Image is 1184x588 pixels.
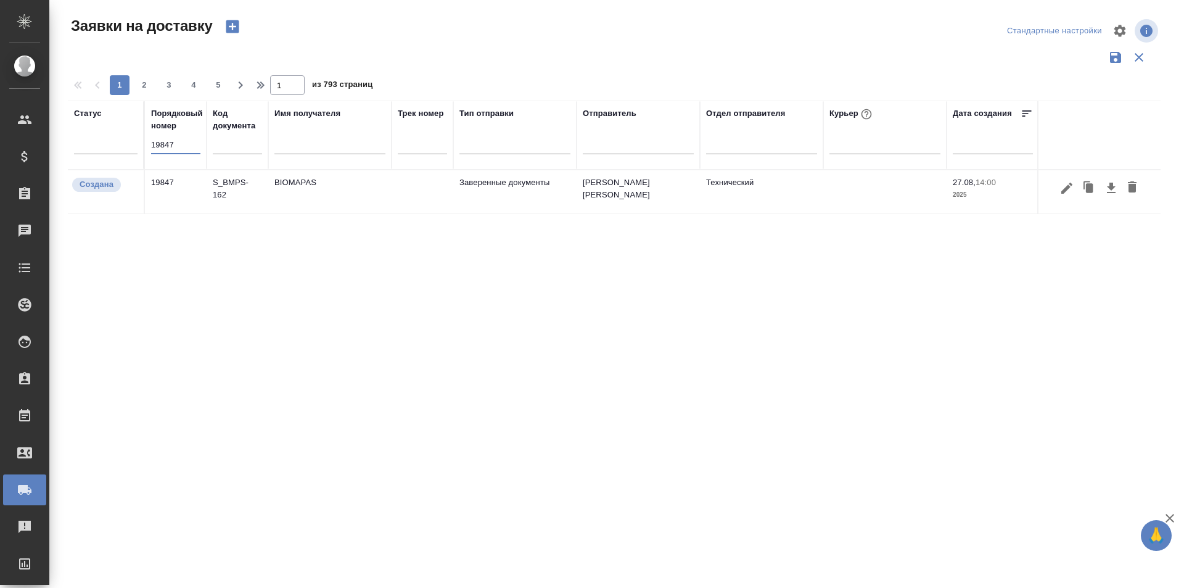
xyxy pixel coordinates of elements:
[1127,46,1151,69] button: Сбросить фильтры
[1146,523,1167,549] span: 🙏
[1105,16,1135,46] span: Настроить таблицу
[134,79,154,91] span: 2
[583,107,636,120] div: Отправитель
[268,170,392,213] td: BIOMAPAS
[68,16,213,36] span: Заявки на доставку
[208,75,228,95] button: 5
[976,178,996,187] p: 14:00
[159,75,179,95] button: 3
[1004,22,1105,41] div: split button
[151,107,203,132] div: Порядковый номер
[213,107,262,132] div: Код документа
[577,170,700,213] td: [PERSON_NAME] [PERSON_NAME]
[953,107,1012,120] div: Дата создания
[1141,520,1172,551] button: 🙏
[184,75,203,95] button: 4
[1122,176,1143,200] button: Удалить
[1101,176,1122,200] button: Скачать
[953,189,1033,201] p: 2025
[398,107,444,120] div: Трек номер
[207,170,268,213] td: S_BMPS-162
[700,170,823,213] td: Технический
[1104,46,1127,69] button: Сохранить фильтры
[134,75,154,95] button: 2
[145,170,207,213] td: 19847
[1056,176,1077,200] button: Редактировать
[453,170,577,213] td: Заверенные документы
[953,178,976,187] p: 27.08,
[274,107,340,120] div: Имя получателя
[858,106,874,122] button: При выборе курьера статус заявки автоматически поменяется на «Принята»
[71,176,138,193] div: Новая заявка, еще не передана в работу
[1077,176,1101,200] button: Клонировать
[1135,19,1161,43] span: Посмотреть информацию
[184,79,203,91] span: 4
[829,106,874,122] div: Курьер
[159,79,179,91] span: 3
[74,107,102,120] div: Статус
[706,107,785,120] div: Отдел отправителя
[312,77,372,95] span: из 793 страниц
[208,79,228,91] span: 5
[459,107,514,120] div: Тип отправки
[80,178,113,191] p: Создана
[218,16,247,37] button: Создать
